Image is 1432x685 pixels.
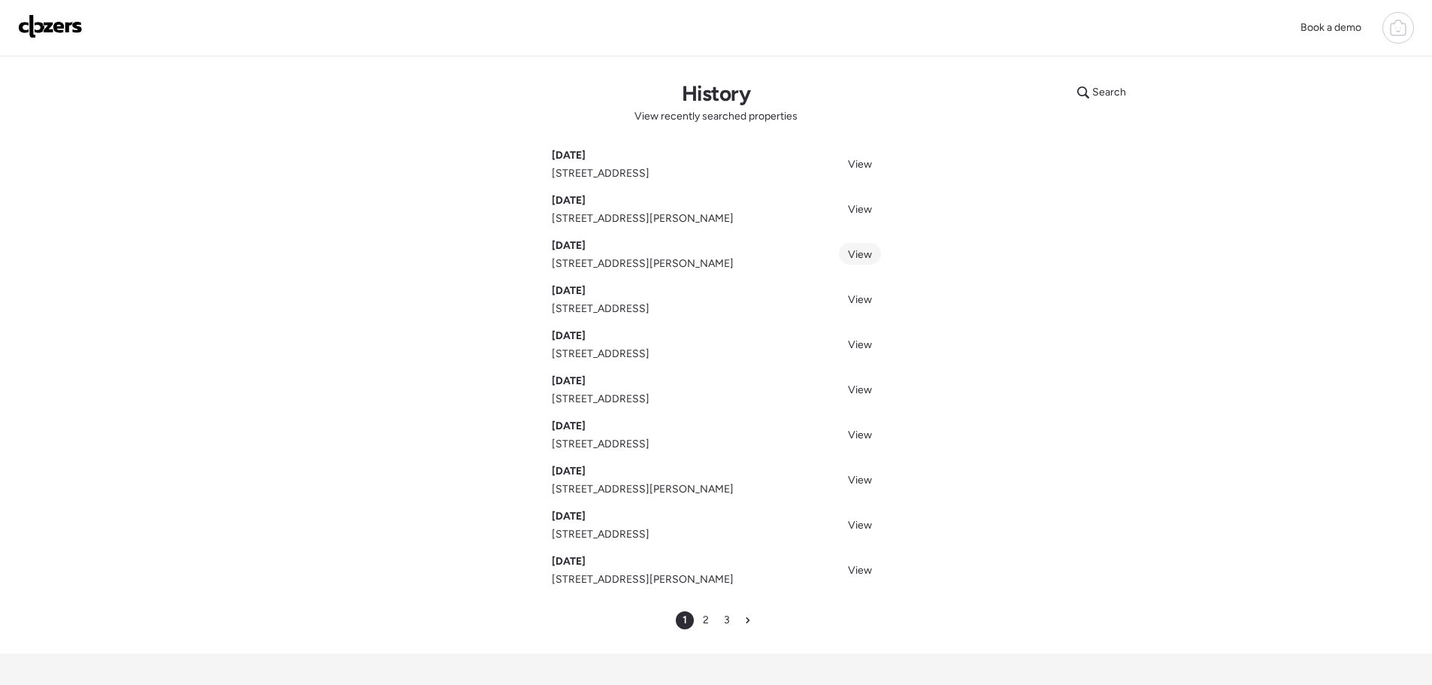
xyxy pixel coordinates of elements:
span: [DATE] [552,238,586,253]
span: [STREET_ADDRESS] [552,437,649,452]
span: 3 [724,613,730,628]
span: View [848,429,872,441]
span: [STREET_ADDRESS] [552,527,649,542]
span: [STREET_ADDRESS][PERSON_NAME] [552,482,734,497]
a: View [839,559,881,580]
span: Book a demo [1300,21,1361,34]
span: [DATE] [552,148,586,163]
span: [STREET_ADDRESS] [552,347,649,362]
span: [DATE] [552,329,586,344]
span: View recently searched properties [634,109,798,124]
span: View [848,203,872,216]
a: View [839,378,881,400]
a: View [839,288,881,310]
span: View [848,383,872,396]
span: [DATE] [552,464,586,479]
span: View [848,474,872,486]
h1: History [682,80,750,106]
a: View [839,468,881,490]
span: [STREET_ADDRESS] [552,166,649,181]
span: View [848,338,872,351]
span: Search [1092,85,1126,100]
span: 1 [683,613,687,628]
span: View [848,564,872,577]
span: [DATE] [552,554,586,569]
span: [DATE] [552,193,586,208]
a: View [839,514,881,535]
span: View [848,519,872,532]
span: View [848,158,872,171]
span: View [848,293,872,306]
span: [STREET_ADDRESS] [552,392,649,407]
span: [DATE] [552,283,586,299]
span: [STREET_ADDRESS] [552,302,649,317]
a: View [839,153,881,174]
a: View [839,423,881,445]
a: View [839,333,881,355]
span: [DATE] [552,374,586,389]
span: [STREET_ADDRESS][PERSON_NAME] [552,211,734,226]
span: 2 [703,613,709,628]
span: [DATE] [552,509,586,524]
span: [DATE] [552,419,586,434]
a: View [839,243,881,265]
span: [STREET_ADDRESS][PERSON_NAME] [552,572,734,587]
span: View [848,248,872,261]
img: Logo [18,14,83,38]
a: View [839,198,881,220]
span: [STREET_ADDRESS][PERSON_NAME] [552,256,734,271]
